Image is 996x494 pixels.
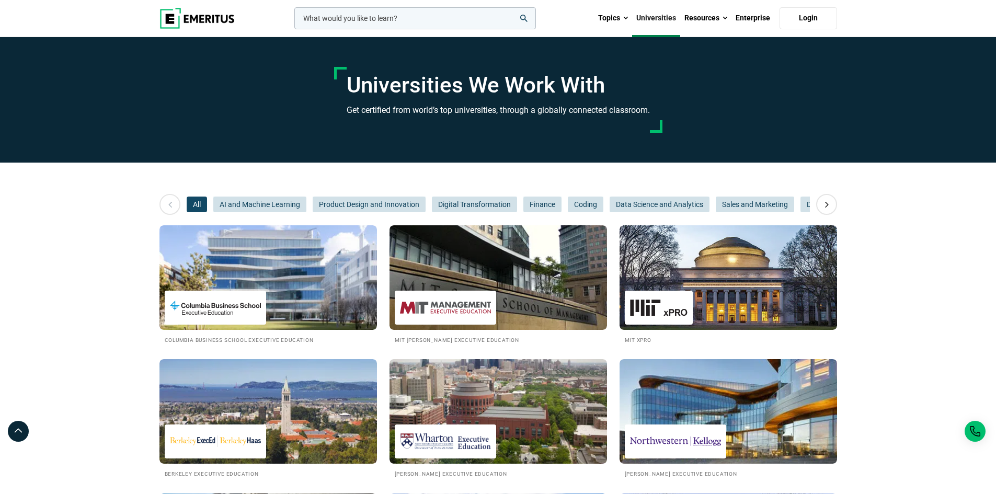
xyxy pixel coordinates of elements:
button: Product Design and Innovation [313,197,426,212]
button: Coding [568,197,603,212]
a: Universities We Work With Kellogg Executive Education [PERSON_NAME] Executive Education [620,359,837,478]
button: Digital Transformation [432,197,517,212]
a: Universities We Work With MIT Sloan Executive Education MIT [PERSON_NAME] Executive Education [390,225,607,344]
input: woocommerce-product-search-field-0 [294,7,536,29]
h2: MIT [PERSON_NAME] Executive Education [395,335,602,344]
button: Finance [523,197,562,212]
img: Universities We Work With [390,225,607,330]
button: Data Science and Analytics [610,197,709,212]
button: AI and Machine Learning [213,197,306,212]
button: All [187,197,207,212]
a: Universities We Work With Berkeley Executive Education Berkeley Executive Education [159,359,377,478]
h3: Get certified from world’s top universities, through a globally connected classroom. [347,104,650,117]
h2: MIT xPRO [625,335,832,344]
h2: Columbia Business School Executive Education [165,335,372,344]
button: Digital Marketing [800,197,868,212]
h2: Berkeley Executive Education [165,469,372,478]
img: Universities We Work With [390,359,607,464]
img: Wharton Executive Education [400,430,491,453]
img: Universities We Work With [159,225,377,330]
a: Universities We Work With Columbia Business School Executive Education Columbia Business School E... [159,225,377,344]
img: Berkeley Executive Education [170,430,261,453]
a: Login [780,7,837,29]
img: Universities We Work With [620,359,837,464]
img: Kellogg Executive Education [630,430,721,453]
img: MIT xPRO [630,296,688,319]
img: Universities We Work With [620,225,837,330]
h1: Universities We Work With [347,72,650,98]
h2: [PERSON_NAME] Executive Education [625,469,832,478]
img: Universities We Work With [159,359,377,464]
img: MIT Sloan Executive Education [400,296,491,319]
img: Columbia Business School Executive Education [170,296,261,319]
a: Universities We Work With MIT xPRO MIT xPRO [620,225,837,344]
button: Sales and Marketing [716,197,794,212]
a: Universities We Work With Wharton Executive Education [PERSON_NAME] Executive Education [390,359,607,478]
h2: [PERSON_NAME] Executive Education [395,469,602,478]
